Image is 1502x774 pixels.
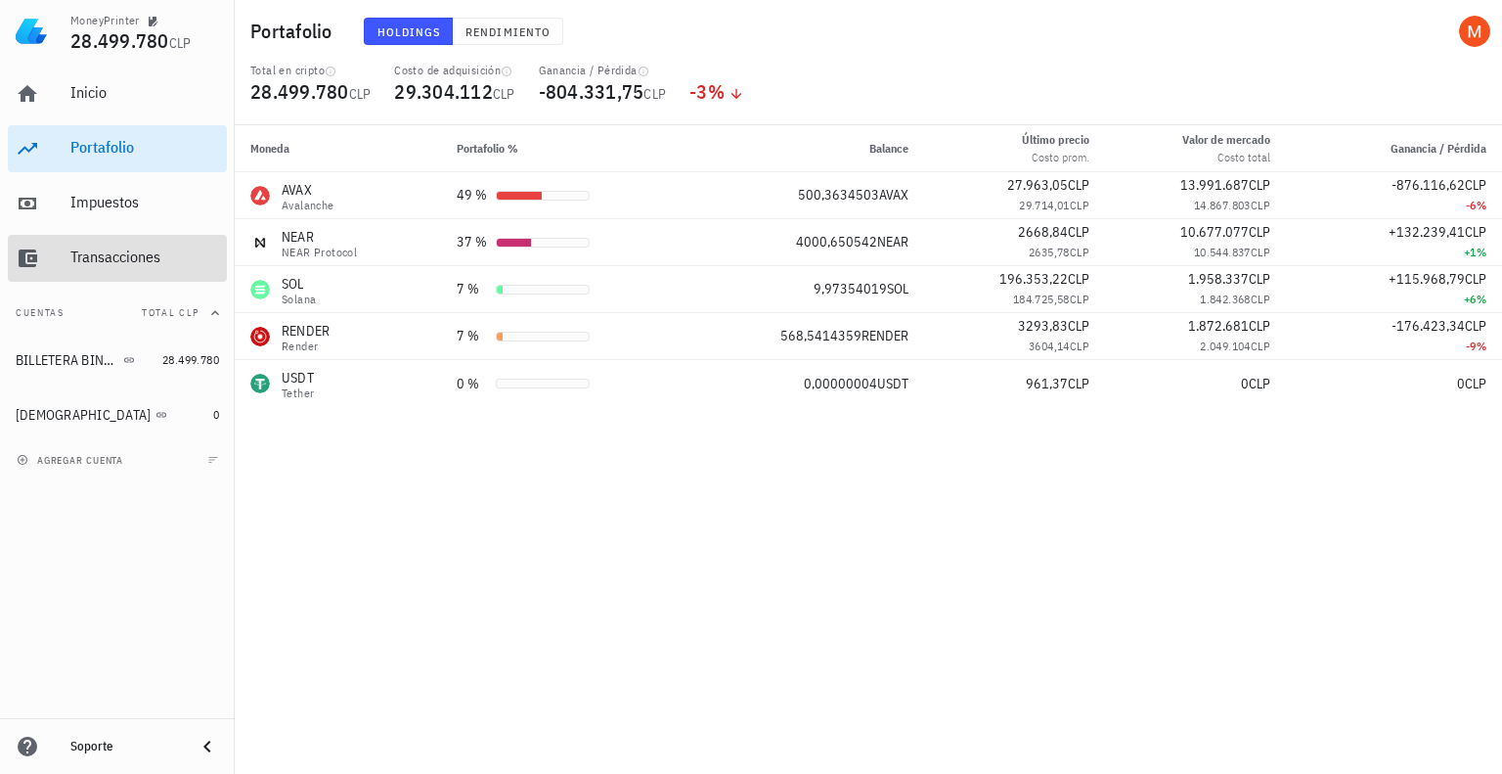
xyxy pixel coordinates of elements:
[70,27,169,54] span: 28.499.780
[1457,375,1465,392] span: 0
[394,78,493,105] span: 29.304.112
[539,63,667,78] div: Ganancia / Pérdida
[1392,176,1465,194] span: -876.116,62
[250,280,270,299] div: SOL-icon
[457,326,488,346] div: 7 %
[643,85,666,103] span: CLP
[877,375,908,392] span: USDT
[16,352,119,369] div: BILLETERA BINANCE
[394,63,514,78] div: Costo de adquisición
[1477,292,1486,306] span: %
[213,407,219,422] span: 0
[1019,198,1070,212] span: 29.714,01
[539,78,644,105] span: -804.331,75
[169,34,192,52] span: CLP
[1068,375,1089,392] span: CLP
[1018,223,1068,241] span: 2668,84
[780,327,861,344] span: 568,5414359
[1068,223,1089,241] span: CLP
[457,185,488,205] div: 49 %
[1249,270,1270,288] span: CLP
[12,450,132,470] button: agregar cuenta
[1241,375,1249,392] span: 0
[1465,317,1486,335] span: CLP
[250,63,371,78] div: Total en cripto
[708,78,725,105] span: %
[1070,339,1089,353] span: CLP
[1182,131,1270,149] div: Valor de mercado
[457,374,488,394] div: 0 %
[364,18,454,45] button: Holdings
[1302,243,1486,262] div: +1
[1251,339,1270,353] span: CLP
[1391,141,1486,156] span: Ganancia / Pérdida
[349,85,372,103] span: CLP
[1194,245,1251,259] span: 10.544.837
[8,235,227,282] a: Transacciones
[1286,125,1502,172] th: Ganancia / Pérdida: Sin ordenar. Pulse para ordenar de forma ascendente.
[1026,375,1068,392] span: 961,37
[282,321,331,341] div: RENDER
[8,337,227,384] a: BILLETERA BINANCE 28.499.780
[250,16,340,47] h1: Portafolio
[1029,245,1070,259] span: 2635,78
[1302,290,1486,309] div: +6
[1182,149,1270,166] div: Costo total
[162,352,219,367] span: 28.499.780
[8,70,227,117] a: Inicio
[8,290,227,337] button: CuentasTotal CLP
[70,739,180,754] div: Soporte
[282,368,314,387] div: USDT
[70,83,219,102] div: Inicio
[70,13,140,28] div: MoneyPrinter
[457,232,488,252] div: 37 %
[999,270,1068,288] span: 196.353,22
[1022,131,1089,149] div: Último precio
[493,85,515,103] span: CLP
[887,280,908,297] span: SOL
[16,16,47,47] img: LedgiFi
[250,374,270,393] div: USDT-icon
[250,141,289,156] span: Moneda
[282,247,357,258] div: NEAR Protocol
[1459,16,1490,47] div: avatar
[282,200,334,211] div: Avalanche
[1249,317,1270,335] span: CLP
[1200,339,1251,353] span: 2.049.104
[1249,375,1270,392] span: CLP
[441,125,686,172] th: Portafolio %: Sin ordenar. Pulse para ordenar de forma ascendente.
[1249,176,1270,194] span: CLP
[1070,245,1089,259] span: CLP
[1068,317,1089,335] span: CLP
[1465,270,1486,288] span: CLP
[879,186,908,204] span: AVAX
[798,186,879,204] span: 500,3634503
[1180,223,1249,241] span: 10.677.077
[142,306,199,319] span: Total CLP
[1029,339,1070,353] span: 3604,14
[457,279,488,299] div: 7 %
[282,341,331,352] div: Render
[250,327,270,346] div: RENDER-icon
[1070,198,1089,212] span: CLP
[1188,270,1249,288] span: 1.958.337
[1013,292,1070,306] span: 184.725,58
[1389,223,1465,241] span: +132.239,41
[1302,337,1486,356] div: -9
[282,274,316,294] div: SOL
[376,24,441,39] span: Holdings
[21,454,123,467] span: agregar cuenta
[689,82,744,102] div: -3
[1022,149,1089,166] div: Costo prom.
[869,141,908,156] span: Balance
[8,180,227,227] a: Impuestos
[1018,317,1068,335] span: 3293,83
[16,407,152,424] div: [DEMOGRAPHIC_DATA]
[1007,176,1068,194] span: 27.963,05
[1302,196,1486,215] div: -6
[1389,270,1465,288] span: +115.968,79
[1068,270,1089,288] span: CLP
[1465,223,1486,241] span: CLP
[814,280,887,297] span: 9,97354019
[235,125,441,172] th: Moneda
